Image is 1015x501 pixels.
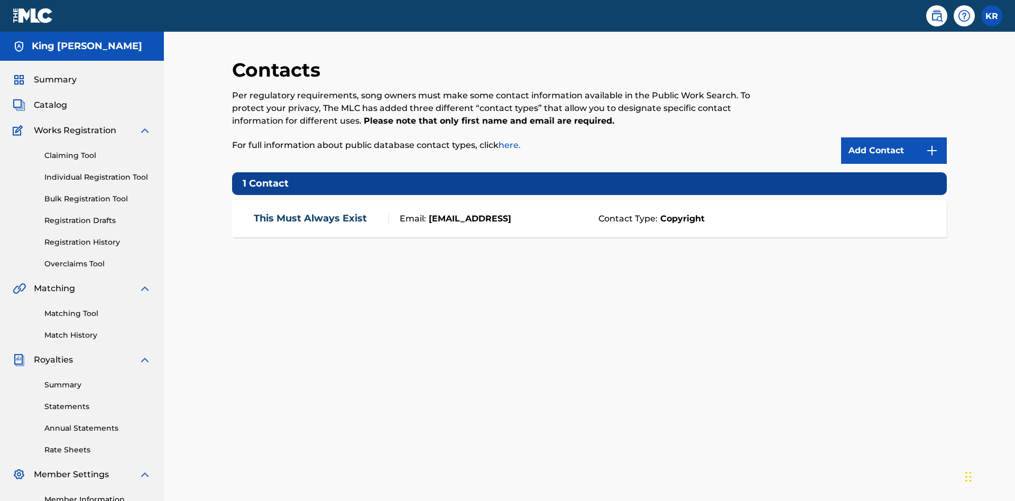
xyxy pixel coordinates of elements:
a: Individual Registration Tool [44,172,151,183]
a: Registration Drafts [44,215,151,226]
img: Works Registration [13,124,26,137]
img: MLC Logo [13,8,53,23]
img: Royalties [13,354,25,366]
span: Works Registration [34,124,116,137]
div: Contact Type: [593,212,933,225]
a: This Must Always Exist [254,212,367,225]
a: Rate Sheets [44,444,151,456]
a: Matching Tool [44,308,151,319]
p: Per regulatory requirements, song owners must make some contact information available in the Publ... [232,89,782,127]
h5: King McTesterson [32,40,142,52]
img: expand [139,124,151,137]
div: Email: [389,212,593,225]
img: Matching [13,282,26,295]
img: expand [139,468,151,481]
iframe: Chat Widget [962,450,1015,501]
div: User Menu [981,5,1002,26]
a: Overclaims Tool [44,258,151,270]
strong: Please note that only first name and email are required. [364,116,614,126]
img: expand [139,354,151,366]
img: expand [139,282,151,295]
a: Annual Statements [44,423,151,434]
a: Add Contact [841,137,947,164]
span: Member Settings [34,468,109,481]
a: Match History [44,330,151,341]
a: Bulk Registration Tool [44,193,151,205]
p: For full information about public database contact types, click [232,139,782,152]
a: Registration History [44,237,151,248]
img: search [930,10,943,22]
span: Summary [34,73,77,86]
strong: Copyright [658,212,705,225]
img: Accounts [13,40,25,53]
a: Statements [44,401,151,412]
img: help [958,10,971,22]
h5: 1 Contact [232,172,947,195]
div: Help [954,5,975,26]
span: Royalties [34,354,73,366]
img: Catalog [13,99,25,112]
a: Public Search [926,5,947,26]
a: Claiming Tool [44,150,151,161]
a: SummarySummary [13,73,77,86]
span: Catalog [34,99,67,112]
h2: Contacts [232,58,326,82]
img: Summary [13,73,25,86]
span: Matching [34,282,75,295]
a: Summary [44,379,151,391]
div: Drag [965,461,972,493]
img: Member Settings [13,468,25,481]
img: 9d2ae6d4665cec9f34b9.svg [926,144,938,157]
strong: [EMAIL_ADDRESS] [426,212,511,225]
a: here. [499,140,521,150]
a: CatalogCatalog [13,99,67,112]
